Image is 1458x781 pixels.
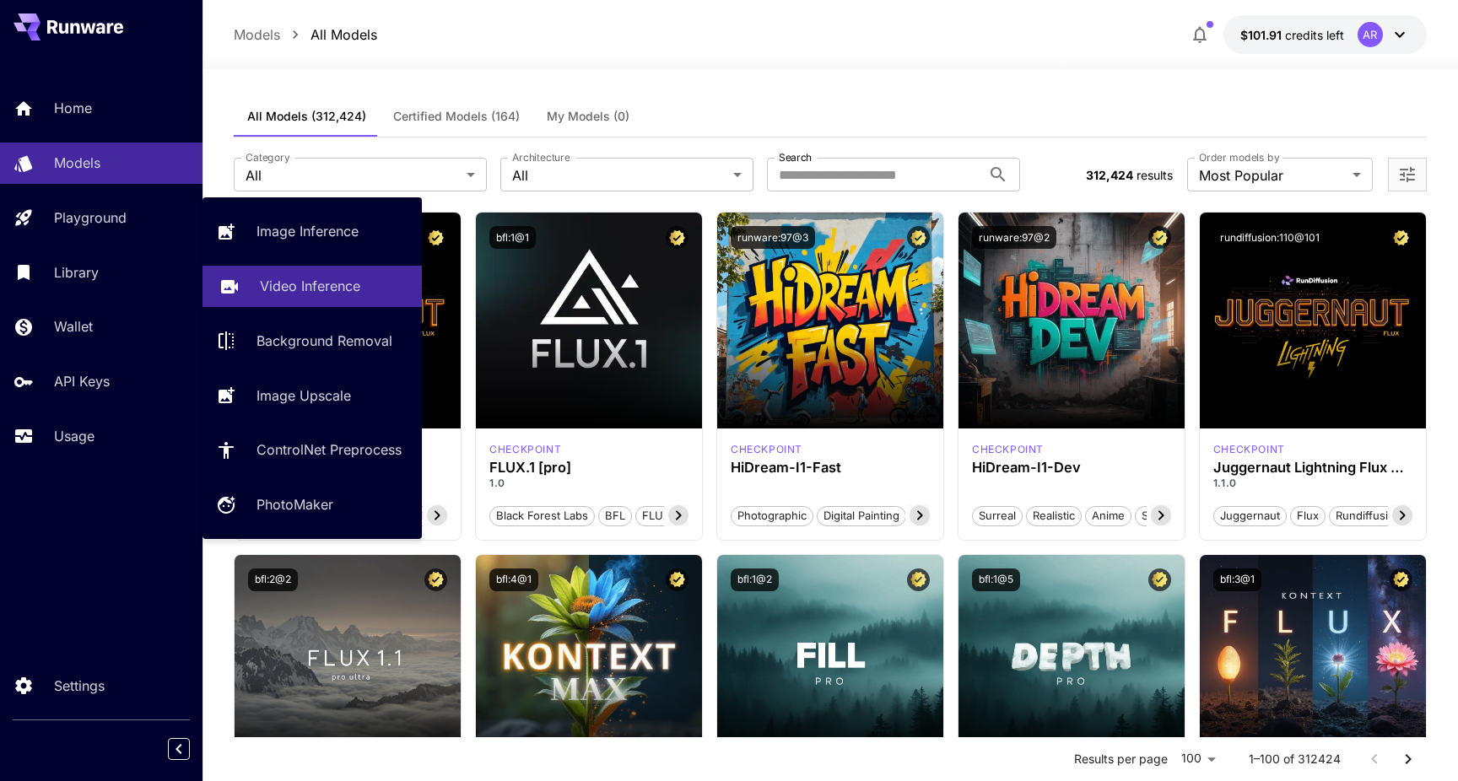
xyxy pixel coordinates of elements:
button: Certified Model – Vetted for best performance and includes a commercial license. [907,568,930,591]
span: Stylized [1136,508,1188,525]
div: HiDream Fast [731,442,802,457]
p: checkpoint [731,442,802,457]
a: Image Inference [202,211,422,252]
div: AR [1358,22,1383,47]
p: PhotoMaker [256,494,333,514]
p: All Models [310,24,377,45]
button: Certified Model – Vetted for best performance and includes a commercial license. [907,226,930,249]
span: My Models (0) [547,109,629,124]
p: Models [54,153,100,173]
button: Certified Model – Vetted for best performance and includes a commercial license. [1148,226,1171,249]
a: Video Inference [202,266,422,307]
span: All [512,165,726,186]
span: results [1137,168,1173,182]
button: rundiffusion:110@101 [1213,226,1326,249]
p: Home [54,98,92,118]
p: checkpoint [1213,442,1285,457]
p: Playground [54,207,127,228]
p: Background Removal [256,331,392,351]
h3: FLUX.1 [pro] [489,460,688,476]
span: BFL [599,508,631,525]
button: bfl:1@1 [489,226,536,249]
div: $101.91022 [1240,26,1344,44]
p: Models [234,24,280,45]
nav: breadcrumb [234,24,377,45]
a: Background Removal [202,320,422,362]
button: Certified Model – Vetted for best performance and includes a commercial license. [1390,568,1412,591]
p: 1.0 [489,476,688,491]
span: Photographic [732,508,813,525]
button: Go to next page [1391,742,1425,776]
span: flux [1291,508,1325,525]
span: All Models (312,424) [247,109,366,124]
button: Certified Model – Vetted for best performance and includes a commercial license. [1148,568,1171,591]
p: Usage [54,426,94,446]
label: Architecture [512,150,570,164]
span: FLUX.1 [pro] [636,508,713,525]
p: Results per page [1074,751,1168,768]
p: Image Inference [256,221,359,241]
div: 100 [1174,746,1222,771]
span: Certified Models (164) [393,109,520,124]
div: FLUX.1 D [1213,442,1285,457]
button: bfl:4@1 [489,568,538,591]
button: bfl:1@5 [972,568,1020,591]
p: Image Upscale [256,385,351,406]
span: Digital Painting [818,508,905,525]
span: 312,424 [1086,168,1133,182]
button: $101.91022 [1223,15,1427,54]
button: bfl:1@2 [731,568,779,591]
button: bfl:3@1 [1213,568,1261,591]
p: checkpoint [972,442,1044,457]
div: fluxpro [489,442,561,457]
button: Certified Model – Vetted for best performance and includes a commercial license. [424,568,447,591]
button: runware:97@2 [972,226,1056,249]
h3: HiDream-I1-Dev [972,460,1171,476]
label: Search [779,150,812,164]
a: ControlNet Preprocess [202,429,422,471]
span: All [246,165,460,186]
span: Anime [1086,508,1131,525]
div: Collapse sidebar [181,734,202,764]
button: Certified Model – Vetted for best performance and includes a commercial license. [1390,226,1412,249]
h3: Juggernaut Lightning Flux by RunDiffusion [1213,460,1412,476]
div: HiDream Dev [972,442,1044,457]
p: 1.1.0 [1213,476,1412,491]
p: 1–100 of 312424 [1249,751,1341,768]
span: juggernaut [1214,508,1286,525]
h3: HiDream-I1-Fast [731,460,930,476]
button: runware:97@3 [731,226,815,249]
a: Image Upscale [202,374,422,416]
span: Realistic [1027,508,1081,525]
button: Certified Model – Vetted for best performance and includes a commercial license. [666,226,688,249]
p: Video Inference [260,276,360,296]
button: bfl:2@2 [248,568,298,591]
p: API Keys [54,371,110,391]
button: Collapse sidebar [168,738,190,760]
span: credits left [1285,28,1344,42]
span: Surreal [973,508,1022,525]
p: Wallet [54,316,93,337]
span: Black Forest Labs [490,508,594,525]
label: Category [246,150,290,164]
button: Certified Model – Vetted for best performance and includes a commercial license. [424,226,447,249]
p: ControlNet Preprocess [256,439,402,460]
label: Order models by [1199,150,1279,164]
a: PhotoMaker [202,484,422,525]
p: Settings [54,676,105,696]
span: rundiffusion [1330,508,1407,525]
p: Library [54,262,99,283]
button: Open more filters [1397,164,1417,186]
span: Most Popular [1199,165,1346,186]
button: Certified Model – Vetted for best performance and includes a commercial license. [666,568,688,591]
span: $101.91 [1240,28,1285,42]
p: checkpoint [489,442,561,457]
